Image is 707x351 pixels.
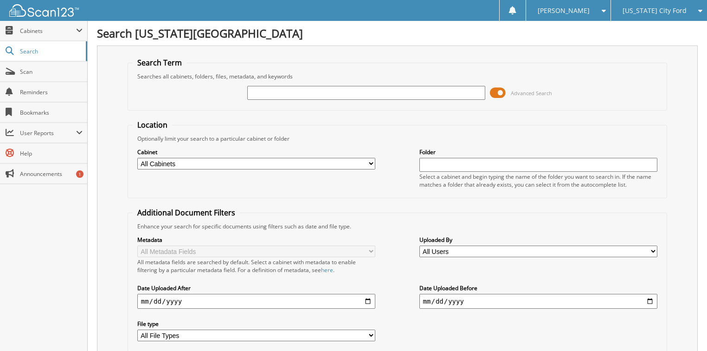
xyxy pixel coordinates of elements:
[419,148,658,156] label: Folder
[137,258,376,274] div: All metadata fields are searched by default. Select a cabinet with metadata to enable filtering b...
[76,170,84,178] div: 1
[137,236,376,244] label: Metadata
[97,26,698,41] h1: Search [US_STATE][GEOGRAPHIC_DATA]
[137,320,376,328] label: File type
[20,129,76,137] span: User Reports
[538,8,590,13] span: [PERSON_NAME]
[20,88,83,96] span: Reminders
[133,58,186,68] legend: Search Term
[20,149,83,157] span: Help
[661,306,707,351] iframe: Chat Widget
[20,68,83,76] span: Scan
[20,47,81,55] span: Search
[419,236,658,244] label: Uploaded By
[137,284,376,292] label: Date Uploaded After
[419,284,658,292] label: Date Uploaded Before
[133,208,240,218] legend: Additional Document Filters
[20,170,83,178] span: Announcements
[20,27,76,35] span: Cabinets
[419,173,658,188] div: Select a cabinet and begin typing the name of the folder you want to search in. If the name match...
[133,72,662,80] div: Searches all cabinets, folders, files, metadata, and keywords
[9,4,79,17] img: scan123-logo-white.svg
[137,148,376,156] label: Cabinet
[419,294,658,309] input: end
[623,8,687,13] span: [US_STATE] City Ford
[511,90,552,97] span: Advanced Search
[133,120,172,130] legend: Location
[20,109,83,117] span: Bookmarks
[133,222,662,230] div: Enhance your search for specific documents using filters such as date and file type.
[137,294,376,309] input: start
[321,266,333,274] a: here
[133,135,662,143] div: Optionally limit your search to a particular cabinet or folder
